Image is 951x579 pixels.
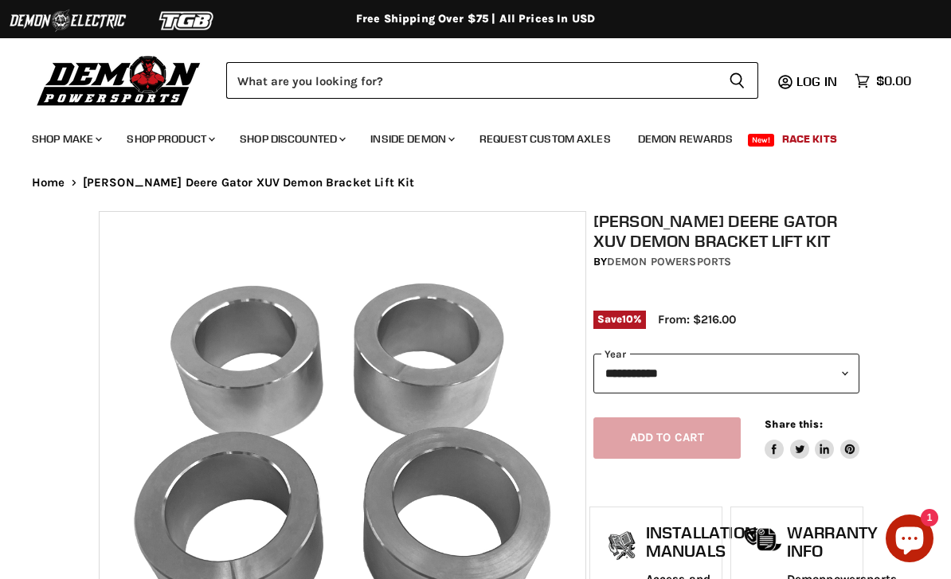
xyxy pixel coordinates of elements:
span: 10 [622,313,633,325]
ul: Main menu [20,116,907,155]
aside: Share this: [765,417,859,460]
h1: Installation Manuals [646,523,757,561]
a: Race Kits [770,123,849,155]
span: New! [748,134,775,147]
a: Shop Product [115,123,225,155]
a: Shop Discounted [228,123,355,155]
select: year [593,354,859,393]
h1: Warranty Info [787,523,897,561]
a: Demon Powersports [607,255,731,268]
a: Shop Make [20,123,112,155]
span: From: $216.00 [658,312,736,327]
input: Search [226,62,716,99]
button: Search [716,62,758,99]
h1: [PERSON_NAME] Deere Gator XUV Demon Bracket Lift Kit [593,211,859,251]
a: Demon Rewards [626,123,745,155]
span: [PERSON_NAME] Deere Gator XUV Demon Bracket Lift Kit [83,176,415,190]
a: Inside Demon [358,123,464,155]
inbox-online-store-chat: Shopify online store chat [881,514,938,566]
span: Log in [796,73,837,89]
span: Share this: [765,418,822,430]
div: by [593,253,859,271]
img: warranty-icon.png [743,527,783,552]
img: Demon Powersports [32,52,206,108]
img: Demon Electric Logo 2 [8,6,127,36]
a: Home [32,176,65,190]
a: $0.00 [847,69,919,92]
form: Product [226,62,758,99]
a: Log in [789,74,847,88]
img: TGB Logo 2 [127,6,247,36]
a: Request Custom Axles [468,123,623,155]
img: install_manual-icon.png [602,527,642,567]
span: $0.00 [876,73,911,88]
span: Save % [593,311,646,328]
